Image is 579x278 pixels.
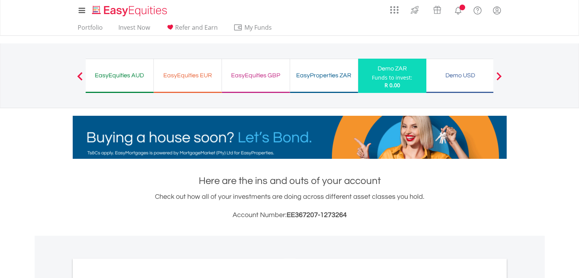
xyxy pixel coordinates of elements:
[426,2,448,16] a: Vouchers
[226,70,285,81] div: EasyEquities GBP
[295,70,353,81] div: EasyProperties ZAR
[75,24,106,35] a: Portfolio
[390,6,399,14] img: grid-menu-icon.svg
[158,70,217,81] div: EasyEquities EUR
[385,2,404,14] a: AppsGrid
[90,70,149,81] div: EasyEquities AUD
[72,76,88,83] button: Previous
[73,210,507,220] h3: Account Number:
[363,63,422,74] div: Demo ZAR
[468,2,487,17] a: FAQ's and Support
[408,4,421,16] img: thrive-v2.svg
[448,2,468,17] a: Notifications
[91,5,170,17] img: EasyEquities_Logo.png
[372,74,412,81] div: Funds to invest:
[73,116,507,159] img: EasyMortage Promotion Banner
[287,211,347,219] span: EE367207-1273264
[491,76,507,83] button: Next
[384,81,400,89] span: R 0.00
[431,4,443,16] img: vouchers-v2.svg
[73,192,507,220] div: Check out how all of your investments are doing across different asset classes you hold.
[73,174,507,188] h1: Here are the ins and outs of your account
[115,24,153,35] a: Invest Now
[431,70,490,81] div: Demo USD
[233,22,283,32] span: My Funds
[163,24,221,35] a: Refer and Earn
[487,2,507,19] a: My Profile
[89,2,170,17] a: Home page
[175,23,218,32] span: Refer and Earn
